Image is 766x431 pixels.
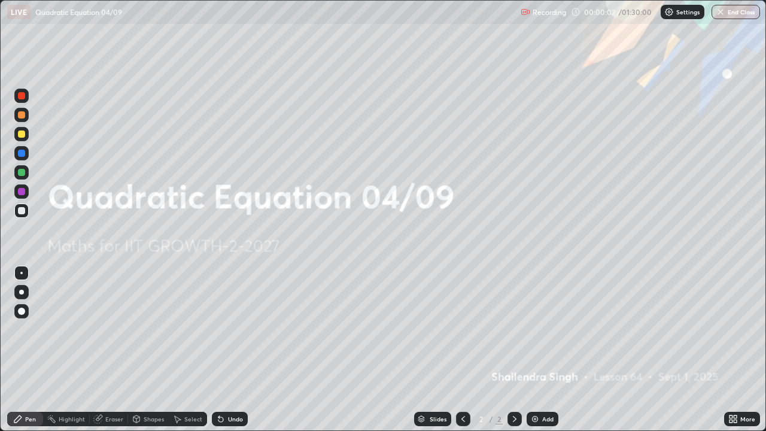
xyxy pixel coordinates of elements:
div: Highlight [59,416,85,422]
div: More [740,416,755,422]
button: End Class [712,5,760,19]
img: recording.375f2c34.svg [521,7,530,17]
div: Add [542,416,554,422]
img: end-class-cross [716,7,725,17]
p: Quadratic Equation 04/09 [35,7,122,17]
p: Recording [533,8,566,17]
div: Slides [430,416,446,422]
div: 2 [475,415,487,423]
div: Pen [25,416,36,422]
img: add-slide-button [530,414,540,424]
p: LIVE [11,7,27,17]
div: Eraser [105,416,123,422]
img: class-settings-icons [664,7,674,17]
div: Select [184,416,202,422]
div: Undo [228,416,243,422]
p: Settings [676,9,700,15]
div: Shapes [144,416,164,422]
div: 2 [496,414,503,424]
div: / [490,415,493,423]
